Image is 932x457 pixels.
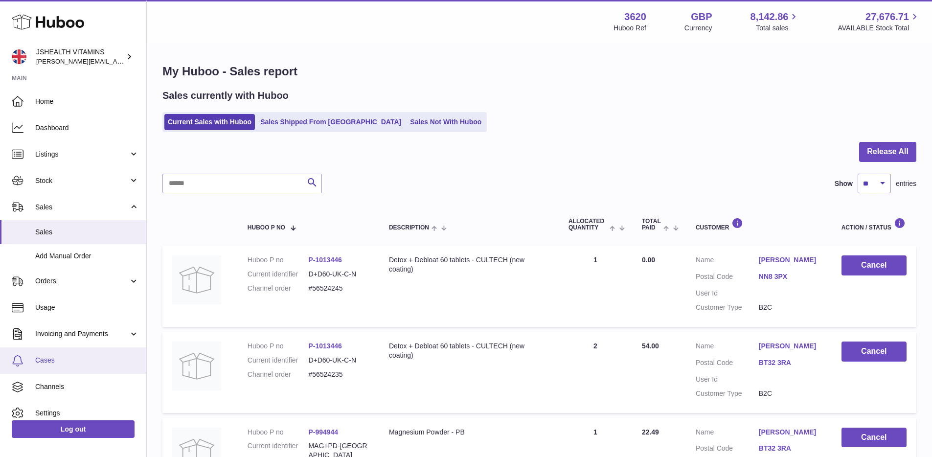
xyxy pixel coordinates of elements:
a: NN8 3PX [759,272,822,281]
div: Currency [684,23,712,33]
div: Customer [696,218,822,231]
dt: Name [696,255,759,267]
img: francesca@jshealthvitamins.com [12,49,26,64]
span: Cases [35,356,139,365]
a: 8,142.86 Total sales [750,10,800,33]
a: 27,676.71 AVAILABLE Stock Total [838,10,920,33]
span: Usage [35,303,139,312]
dd: B2C [759,303,822,312]
dt: Huboo P no [248,342,309,351]
div: Detox + Debloat 60 tablets - CULTECH (new coating) [389,255,549,274]
dt: Channel order [248,370,309,379]
dt: Current identifier [248,356,309,365]
dd: D+D60-UK-C-N [308,270,369,279]
a: P-994944 [308,428,338,436]
span: Listings [35,150,129,159]
a: [PERSON_NAME] [759,342,822,351]
a: P-1013446 [308,342,342,350]
span: Description [389,225,429,231]
dt: Customer Type [696,303,759,312]
a: BT32 3RA [759,444,822,453]
span: Add Manual Order [35,251,139,261]
a: P-1013446 [308,256,342,264]
span: Channels [35,382,139,391]
strong: GBP [691,10,712,23]
h2: Sales currently with Huboo [162,89,289,102]
button: Cancel [841,342,907,362]
a: [PERSON_NAME] [759,255,822,265]
img: no-photo.jpg [172,255,221,304]
span: ALLOCATED Quantity [568,218,607,231]
span: Total sales [756,23,799,33]
td: 2 [559,332,632,413]
span: AVAILABLE Stock Total [838,23,920,33]
span: Sales [35,228,139,237]
dt: Customer Type [696,389,759,398]
span: Invoicing and Payments [35,329,129,339]
h1: My Huboo - Sales report [162,64,916,79]
span: Settings [35,409,139,418]
dd: #56524235 [308,370,369,379]
span: Dashboard [35,123,139,133]
dt: User Id [696,289,759,298]
span: entries [896,179,916,188]
div: Detox + Debloat 60 tablets - CULTECH (new coating) [389,342,549,360]
dt: Postal Code [696,272,759,284]
div: JSHEALTH VITAMINS [36,47,124,66]
span: Home [35,97,139,106]
strong: 3620 [624,10,646,23]
span: 22.49 [642,428,659,436]
img: no-photo.jpg [172,342,221,390]
a: Sales Shipped From [GEOGRAPHIC_DATA] [257,114,405,130]
div: Action / Status [841,218,907,231]
dd: D+D60-UK-C-N [308,356,369,365]
span: Sales [35,203,129,212]
a: BT32 3RA [759,358,822,367]
span: 54.00 [642,342,659,350]
div: Magnesium Powder - PB [389,428,549,437]
span: 27,676.71 [865,10,909,23]
a: [PERSON_NAME] [759,428,822,437]
button: Cancel [841,255,907,275]
dt: Name [696,342,759,353]
dd: B2C [759,389,822,398]
td: 1 [559,246,632,327]
dt: Huboo P no [248,255,309,265]
span: Huboo P no [248,225,285,231]
dt: Channel order [248,284,309,293]
div: Huboo Ref [614,23,646,33]
dd: #56524245 [308,284,369,293]
button: Cancel [841,428,907,448]
dt: Huboo P no [248,428,309,437]
dt: User Id [696,375,759,384]
a: Log out [12,420,135,438]
dt: Postal Code [696,444,759,456]
span: Total paid [642,218,661,231]
label: Show [835,179,853,188]
dt: Current identifier [248,270,309,279]
a: Current Sales with Huboo [164,114,255,130]
button: Release All [859,142,916,162]
dt: Name [696,428,759,439]
span: 8,142.86 [750,10,789,23]
span: [PERSON_NAME][EMAIL_ADDRESS][DOMAIN_NAME] [36,57,196,65]
span: Orders [35,276,129,286]
span: Stock [35,176,129,185]
span: 0.00 [642,256,655,264]
dt: Postal Code [696,358,759,370]
a: Sales Not With Huboo [407,114,485,130]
